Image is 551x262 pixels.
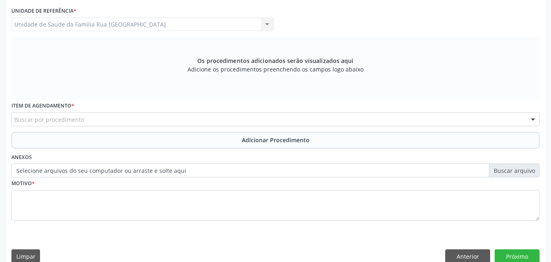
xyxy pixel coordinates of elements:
span: Os procedimentos adicionados serão visualizados aqui [197,56,353,65]
label: Motivo [11,177,35,190]
span: Adicione os procedimentos preenchendo os campos logo abaixo [187,65,364,74]
label: Anexos [11,151,32,164]
span: Adicionar Procedimento [242,136,310,144]
button: Adicionar Procedimento [11,132,540,148]
span: Buscar por procedimento [14,115,84,124]
label: Item de agendamento [11,100,74,112]
label: Unidade de referência [11,5,76,18]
